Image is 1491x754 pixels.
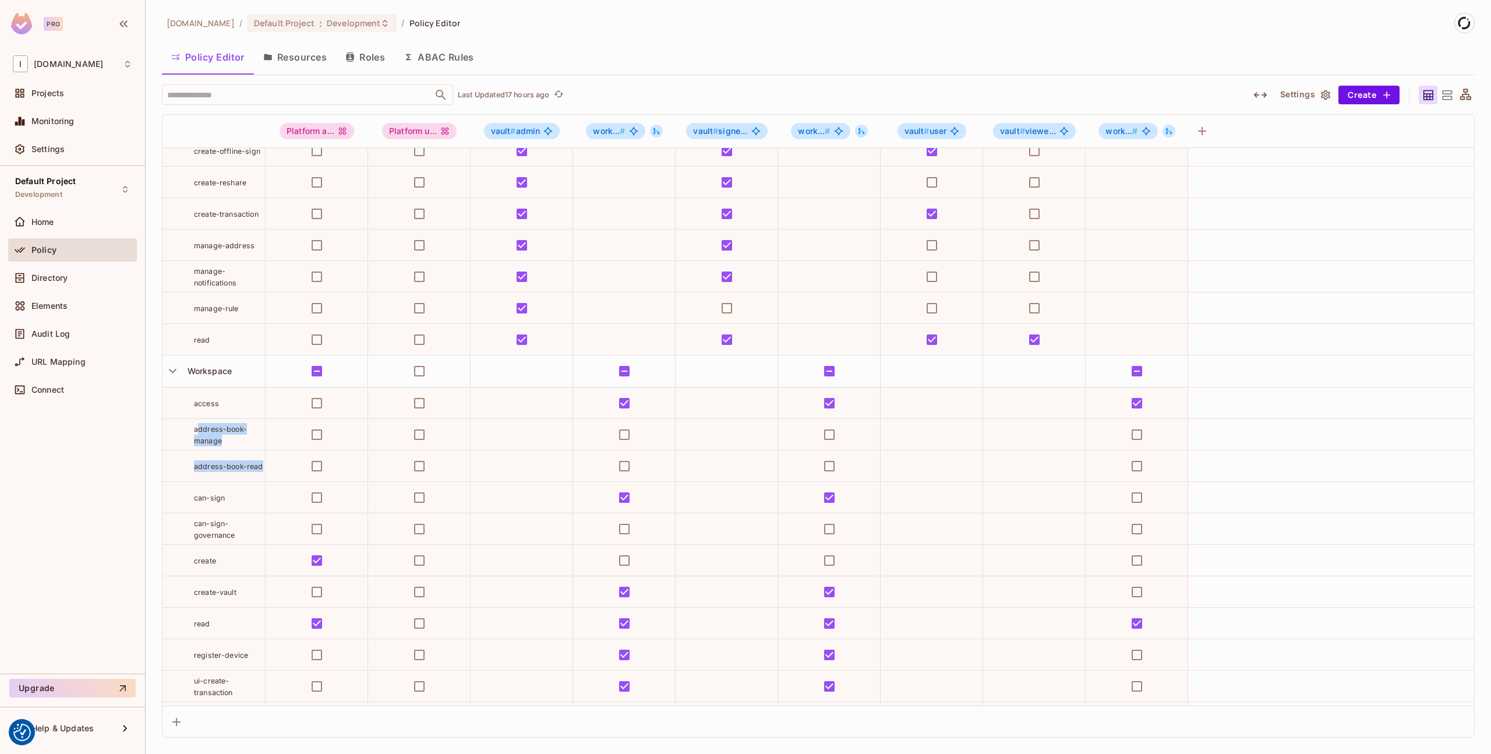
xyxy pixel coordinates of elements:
[586,123,645,139] span: workspace#admin
[382,123,457,139] div: Platform u...
[13,55,28,72] span: I
[44,17,63,31] div: Pro
[9,679,136,697] button: Upgrade
[254,17,315,29] span: Default Project
[1455,13,1474,33] img: Ester Alvarez Feijoo
[194,336,210,344] span: read
[31,245,56,255] span: Policy
[194,425,247,445] span: address-book-manage
[401,17,404,29] li: /
[1000,126,1025,136] span: vault
[11,13,32,34] img: SReyMgAAAABJRU5ErkJggg==
[905,126,930,136] span: vault
[620,126,625,136] span: #
[31,301,68,311] span: Elements
[993,123,1076,139] span: vault#viewer
[693,126,718,136] span: vault
[686,123,767,139] span: vault#signer
[336,43,394,72] button: Roles
[31,385,64,394] span: Connect
[183,366,232,376] span: Workspace
[31,273,68,283] span: Directory
[798,126,830,136] span: work...
[13,724,31,741] img: Revisit consent button
[1105,126,1137,136] span: work...
[194,399,219,408] span: access
[194,241,255,250] span: manage-address
[1132,126,1137,136] span: #
[458,90,550,100] p: Last Updated 17 hours ago
[825,126,830,136] span: #
[280,123,354,139] span: Platform admin
[791,123,850,139] span: workspace#signer
[194,588,236,597] span: create-vault
[194,519,235,540] span: can-sign-governance
[31,89,64,98] span: Projects
[382,123,457,139] span: Platform user
[31,724,94,733] span: Help & Updates
[593,126,625,136] span: work...
[552,88,566,102] button: refresh
[194,304,239,313] span: manage-rule
[31,329,70,339] span: Audit Log
[194,651,248,660] span: register-device
[394,43,483,72] button: ABAC Rules
[554,89,564,101] span: refresh
[15,190,62,199] span: Development
[31,117,75,126] span: Monitoring
[194,178,246,187] span: create-reshare
[409,17,461,29] span: Policy Editor
[510,126,515,136] span: #
[194,267,236,287] span: manage-notifications
[491,126,540,136] span: admin
[31,217,54,227] span: Home
[194,494,225,502] span: can-sign
[327,17,380,29] span: Development
[13,724,31,741] button: Consent Preferences
[194,462,263,471] span: address-book-read
[924,126,929,136] span: #
[194,147,260,156] span: create-offline-sign
[167,17,235,29] span: the active workspace
[905,126,947,136] span: user
[1000,126,1056,136] span: viewe...
[31,145,65,154] span: Settings
[194,210,259,219] span: create-transaction
[319,19,323,28] span: :
[550,88,566,102] span: Click to refresh data
[693,126,747,136] span: signe...
[491,126,516,136] span: vault
[254,43,336,72] button: Resources
[1338,86,1400,104] button: Create
[194,556,216,565] span: create
[280,123,354,139] div: Platform a...
[31,357,86,367] span: URL Mapping
[15,177,76,186] span: Default Project
[1020,126,1025,136] span: #
[1098,123,1157,139] span: workspace#viewer
[239,17,242,29] li: /
[162,43,254,72] button: Policy Editor
[194,677,233,697] span: ui-create-transaction
[34,59,103,69] span: Workspace: iofinnet.com
[433,87,449,103] button: Open
[194,619,210,628] span: read
[713,126,718,136] span: #
[1276,86,1334,104] button: Settings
